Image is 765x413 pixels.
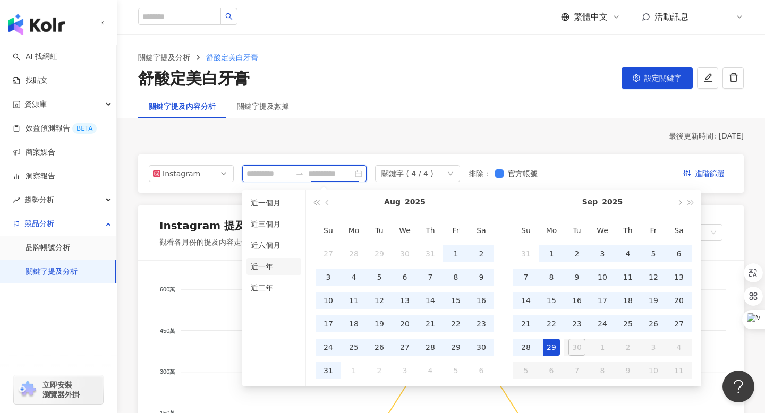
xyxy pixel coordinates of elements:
div: 23 [473,315,490,332]
tspan: 450萬 [160,328,175,334]
div: 14 [517,292,534,309]
button: 設定關鍵字 [622,67,693,89]
a: 找貼文 [13,75,48,86]
div: 1 [447,245,464,262]
td: 2025-09-26 [641,312,666,335]
a: 品牌帳號分析 [25,243,70,253]
td: 2025-07-28 [341,242,367,265]
td: 2025-08-27 [392,335,418,359]
div: 15 [543,292,560,309]
td: 2025-08-19 [367,312,392,335]
a: 洞察報告 [13,171,55,182]
span: 競品分析 [24,212,54,236]
label: 排除 ： [469,168,491,179]
div: Instagram 提及內容成效走勢 [159,218,309,233]
td: 2025-09-28 [513,335,539,359]
div: 6 [473,362,490,379]
div: 觀看各月份的提及內容走勢，點擊節點查看細節 。如選擇單一月份，顯示的是當月至今的數據。(聲量 = 按讚數 + 分享數 + 留言數 + 觀看數) [159,237,628,248]
th: Mo [341,219,367,242]
td: 2025-09-20 [666,289,692,312]
div: 17 [320,315,337,332]
div: 2 [371,362,388,379]
div: 9 [473,269,490,286]
div: 6 [670,245,687,262]
td: 2025-08-07 [418,265,443,289]
th: Mo [539,219,564,242]
button: Sep [582,190,598,214]
td: 2025-09-23 [564,312,590,335]
iframe: Help Scout Beacon - Open [722,371,754,402]
td: 2025-08-31 [316,359,341,382]
td: 2025-08-08 [443,265,469,289]
button: 進階篩選 [675,165,733,182]
span: 進階篩選 [695,166,725,183]
div: 28 [517,339,534,356]
div: 舒酸定美白牙膏 [138,67,250,90]
th: Sa [469,219,494,242]
div: 18 [619,292,636,309]
td: 2025-09-24 [590,312,615,335]
div: 11 [345,292,362,309]
td: 2025-08-01 [443,242,469,265]
th: We [590,219,615,242]
td: 2025-09-03 [590,242,615,265]
td: 2025-07-30 [392,242,418,265]
div: 31 [422,245,439,262]
td: 2025-09-25 [615,312,641,335]
td: 2025-09-01 [539,242,564,265]
td: 2025-09-13 [666,265,692,289]
div: 8 [543,269,560,286]
td: 2025-08-10 [316,289,341,312]
a: searchAI 找網紅 [13,51,57,62]
td: 2025-08-02 [469,242,494,265]
div: 11 [619,269,636,286]
td: 2025-08-18 [341,312,367,335]
a: chrome extension立即安裝 瀏覽器外掛 [14,375,103,404]
span: swap-right [295,169,304,178]
div: 24 [320,339,337,356]
td: 2025-09-09 [564,265,590,289]
div: 6 [396,269,413,286]
div: 7 [517,269,534,286]
div: 2 [568,245,585,262]
li: 近二年 [246,279,301,296]
div: 22 [543,315,560,332]
td: 2025-09-22 [539,312,564,335]
td: 2025-08-26 [367,335,392,359]
div: 24 [594,315,611,332]
div: 4 [345,269,362,286]
div: 25 [619,315,636,332]
div: 16 [568,292,585,309]
tspan: 600萬 [160,286,175,292]
a: 關鍵字提及分析 [25,266,78,277]
span: to [295,169,304,178]
td: 2025-09-18 [615,289,641,312]
div: 1 [345,362,362,379]
div: 13 [396,292,413,309]
div: 1 [543,245,560,262]
div: 2 [473,245,490,262]
td: 2025-07-29 [367,242,392,265]
div: 21 [517,315,534,332]
li: 近六個月 [246,237,301,254]
td: 2025-08-11 [341,289,367,312]
td: 2025-09-19 [641,289,666,312]
div: 19 [645,292,662,309]
div: 12 [645,269,662,286]
th: Su [513,219,539,242]
div: 27 [320,245,337,262]
td: 2025-08-14 [418,289,443,312]
span: 舒酸定美白牙膏 [206,53,258,62]
div: 15 [447,292,464,309]
th: Tu [564,219,590,242]
span: 官方帳號 [504,168,542,179]
div: 5 [645,245,662,262]
td: 2025-08-28 [418,335,443,359]
span: 設定關鍵字 [644,74,682,82]
span: setting [633,74,640,82]
div: 12 [371,292,388,309]
span: 趨勢分析 [24,188,54,212]
td: 2025-07-27 [316,242,341,265]
td: 2025-08-31 [513,242,539,265]
td: 2025-08-12 [367,289,392,312]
